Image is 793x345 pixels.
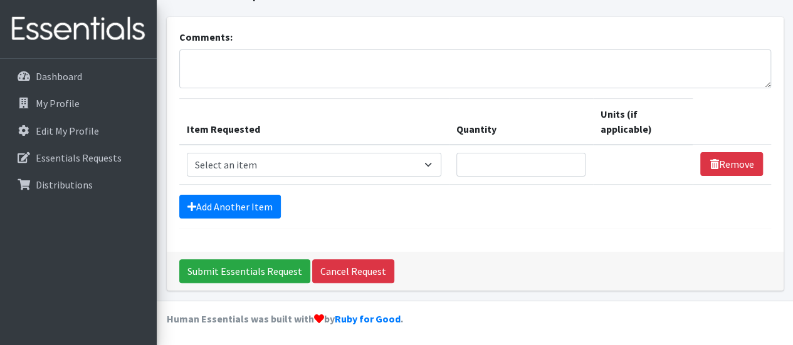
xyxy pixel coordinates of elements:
[36,70,82,83] p: Dashboard
[5,64,152,89] a: Dashboard
[312,259,394,283] a: Cancel Request
[593,98,693,145] th: Units (if applicable)
[179,195,281,219] a: Add Another Item
[36,97,80,110] p: My Profile
[36,125,99,137] p: Edit My Profile
[449,98,593,145] th: Quantity
[36,178,93,191] p: Distributions
[167,312,403,325] strong: Human Essentials was built with by .
[5,8,152,50] img: HumanEssentials
[36,152,122,164] p: Essentials Requests
[335,312,401,325] a: Ruby for Good
[700,152,763,176] a: Remove
[5,118,152,143] a: Edit My Profile
[5,145,152,170] a: Essentials Requests
[179,29,233,44] label: Comments:
[179,98,449,145] th: Item Requested
[179,259,310,283] input: Submit Essentials Request
[5,172,152,197] a: Distributions
[5,91,152,116] a: My Profile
